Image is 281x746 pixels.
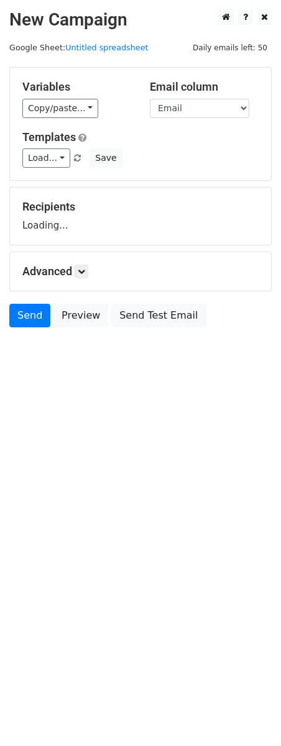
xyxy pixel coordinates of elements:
div: Loading... [22,200,259,232]
a: Load... [22,148,70,168]
button: Save [90,148,122,168]
a: Templates [22,130,76,143]
a: Untitled spreadsheet [65,43,148,52]
small: Google Sheet: [9,43,149,52]
span: Daily emails left: 50 [188,41,272,55]
a: Preview [53,304,108,327]
h5: Recipients [22,200,259,214]
h5: Variables [22,80,131,94]
a: Send Test Email [111,304,206,327]
a: Daily emails left: 50 [188,43,272,52]
a: Send [9,304,50,327]
a: Copy/paste... [22,99,98,118]
h5: Advanced [22,265,259,278]
h5: Email column [150,80,259,94]
h2: New Campaign [9,9,272,30]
